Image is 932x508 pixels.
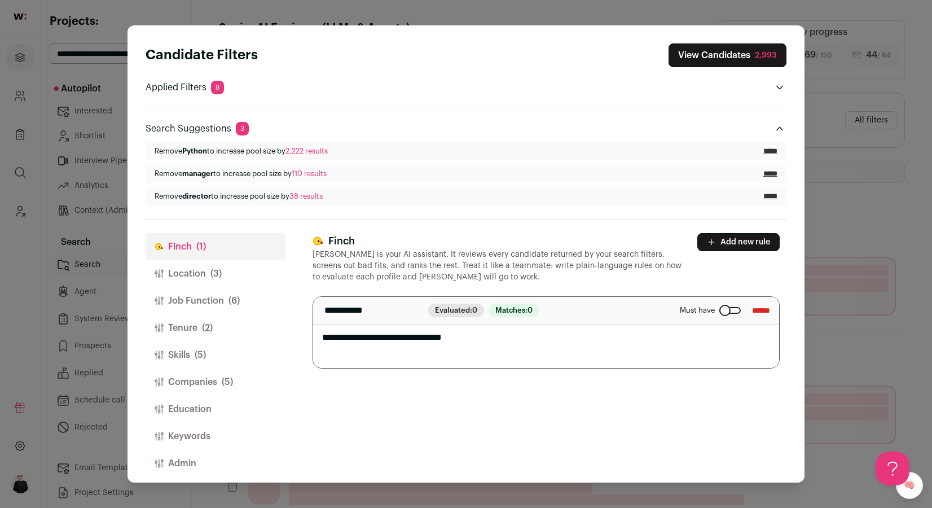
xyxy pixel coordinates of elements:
p: Remove to increase pool size by [155,169,327,178]
button: Job Function(6) [146,287,285,314]
span: 0 [472,306,477,314]
button: Open applied filters [773,81,786,94]
span: 38 results [289,192,323,200]
button: Companies(5) [146,369,285,396]
span: (5) [222,375,233,389]
span: (5) [195,348,206,362]
button: Location(3) [146,260,285,287]
span: 8 [211,81,224,94]
span: (3) [210,267,222,281]
button: Add new rule [697,233,780,251]
span: manager [182,170,213,177]
span: (6) [228,294,240,308]
span: 110 results [292,170,327,177]
span: 0 [527,306,533,314]
span: director [182,192,211,200]
button: Tenure(2) [146,314,285,341]
span: 3 [236,122,249,135]
span: Matches: [489,304,539,317]
p: [PERSON_NAME] is your AI assistant. It reviews every candidate returned by your search filters, s... [313,249,684,283]
span: Must have [680,306,715,315]
button: Education [146,396,285,423]
h3: Finch [313,233,684,249]
iframe: Help Scout Beacon - Open [876,452,909,485]
button: Admin [146,450,285,477]
span: Python [182,147,207,155]
p: Remove to increase pool size by [155,192,323,201]
p: Search Suggestions [146,122,249,135]
p: Remove to increase pool size by [155,147,328,156]
button: Close search preferences [669,43,786,67]
p: Applied Filters [146,81,224,94]
button: Keywords [146,423,285,450]
span: Evaluated: [428,304,484,317]
div: 2,993 [755,50,777,61]
span: 2,222 results [285,147,328,155]
span: (1) [196,240,206,253]
a: 🧠 [896,472,923,499]
strong: Candidate Filters [146,49,258,62]
button: Skills(5) [146,341,285,369]
span: (2) [202,321,213,335]
button: Finch(1) [146,233,285,260]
